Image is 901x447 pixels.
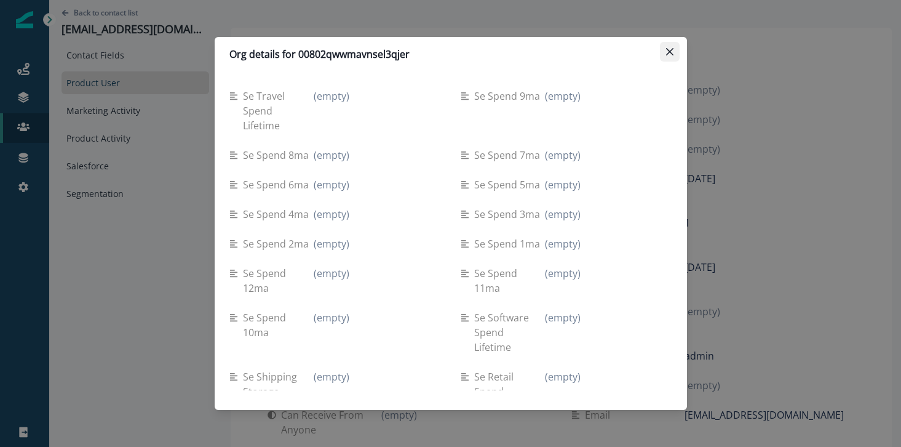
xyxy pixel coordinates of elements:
[243,177,314,192] p: Se spend 6ma
[474,207,545,222] p: Se spend 3ma
[545,369,581,384] p: (empty)
[545,89,581,103] p: (empty)
[474,310,546,355] p: Se software spend lifetime
[243,236,314,251] p: Se spend 2ma
[545,236,581,251] p: (empty)
[243,310,314,340] p: Se spend 10ma
[314,369,349,384] p: (empty)
[660,42,680,62] button: Close
[243,148,314,163] p: Se spend 8ma
[474,177,545,192] p: Se spend 5ma
[314,177,349,192] p: (empty)
[314,148,349,163] p: (empty)
[545,148,581,163] p: (empty)
[314,207,349,222] p: (empty)
[545,266,581,281] p: (empty)
[314,310,349,325] p: (empty)
[545,207,581,222] p: (empty)
[229,47,410,62] p: Org details for 00802qwwmavnsel3qjer
[243,369,314,429] p: Se shipping storage spend lifetime
[314,89,349,103] p: (empty)
[474,89,545,103] p: Se spend 9ma
[545,310,581,325] p: (empty)
[474,266,546,296] p: Se spend 11ma
[314,266,349,281] p: (empty)
[474,236,545,251] p: Se spend 1ma
[474,148,545,163] p: Se spend 7ma
[243,89,314,133] p: Se travel spend lifetime
[243,207,314,222] p: Se spend 4ma
[545,177,581,192] p: (empty)
[474,369,546,414] p: Se retail spend lifetime
[243,266,314,296] p: Se spend 12ma
[314,236,349,251] p: (empty)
